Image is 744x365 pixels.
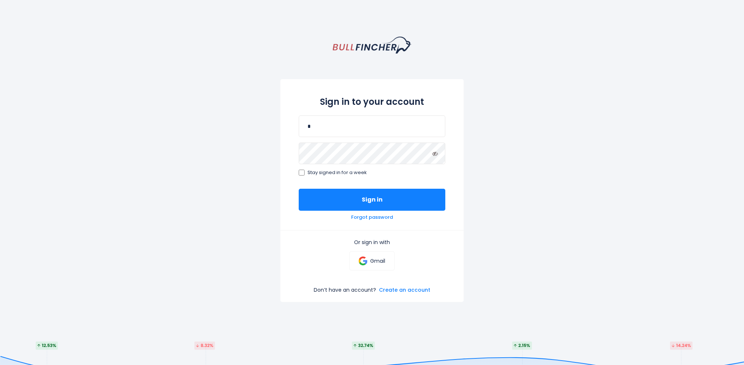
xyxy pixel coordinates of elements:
[379,287,430,293] a: Create an account
[299,239,445,246] p: Or sign in with
[314,287,376,293] p: Don’t have an account?
[349,251,394,270] a: Gmail
[370,258,385,264] p: Gmail
[299,189,445,211] button: Sign in
[307,170,367,176] span: Stay signed in for a week
[333,37,412,54] a: homepage
[299,170,305,176] input: Stay signed in for a week
[299,95,445,108] h2: Sign in to your account
[351,214,393,221] a: Forgot password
